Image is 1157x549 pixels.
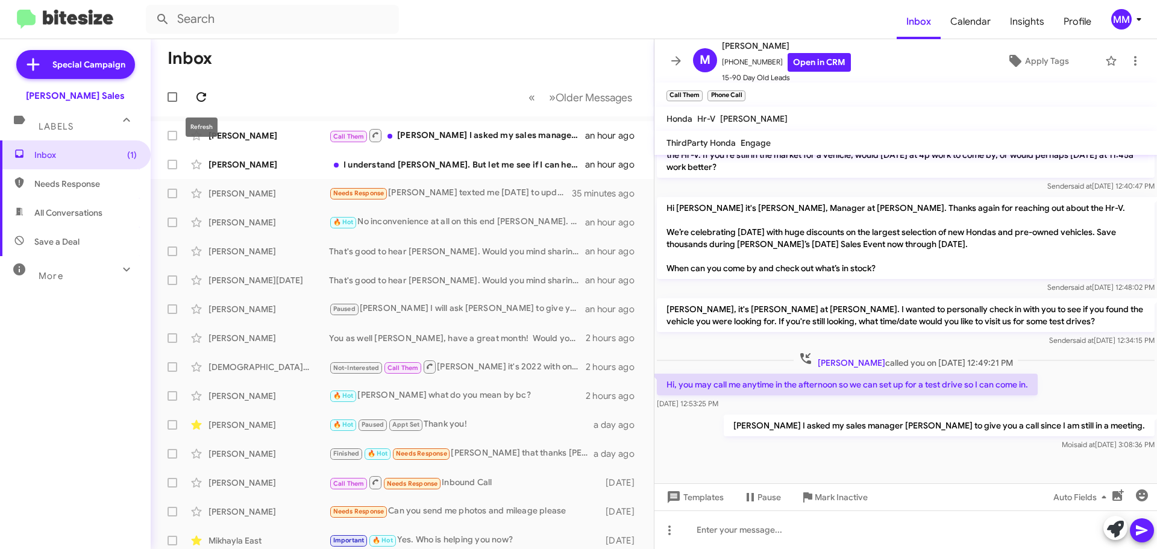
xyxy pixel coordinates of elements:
[329,302,585,316] div: [PERSON_NAME] I will ask [PERSON_NAME] to give you a call
[209,216,329,228] div: [PERSON_NAME]
[1073,336,1094,345] span: said at
[815,486,868,508] span: Mark Inactive
[1047,283,1155,292] span: Sender [DATE] 12:48:02 PM
[329,158,585,171] div: I understand [PERSON_NAME]. But let me see if I can help. First are you able to put more than 3k ...
[585,158,644,171] div: an hour ago
[329,274,585,286] div: That's good to hear [PERSON_NAME]. Would you mind sharing with me what stopped you from moving fo...
[585,245,644,257] div: an hour ago
[720,113,788,124] span: [PERSON_NAME]
[329,504,600,518] div: Can you send me photos and mileage please
[209,303,329,315] div: [PERSON_NAME]
[127,149,137,161] span: (1)
[791,486,877,508] button: Mark Inactive
[186,118,218,137] div: Refresh
[666,113,692,124] span: Honda
[585,130,644,142] div: an hour ago
[528,90,535,105] span: «
[329,128,585,143] div: [PERSON_NAME] I asked my sales manager [PERSON_NAME] to give you a call since I am still in a mee...
[333,189,384,197] span: Needs Response
[586,361,644,373] div: 2 hours ago
[333,133,365,140] span: Call Them
[897,4,941,39] a: Inbox
[333,392,354,400] span: 🔥 Hot
[707,90,745,101] small: Phone Call
[1071,181,1092,190] span: said at
[333,218,354,226] span: 🔥 Hot
[329,447,594,460] div: [PERSON_NAME] that thanks [PERSON_NAME].
[329,186,572,200] div: [PERSON_NAME] texted me [DATE] to update me on the situation but I decided to explore other options
[209,361,329,373] div: [DEMOGRAPHIC_DATA][PERSON_NAME]
[666,137,736,148] span: ThirdParty Honda
[600,477,644,489] div: [DATE]
[542,85,639,110] button: Next
[657,197,1155,279] p: Hi [PERSON_NAME] it's [PERSON_NAME], Manager at [PERSON_NAME]. Thanks again for reaching out abou...
[333,480,365,488] span: Call Them
[941,4,1000,39] a: Calendar
[209,477,329,489] div: [PERSON_NAME]
[333,536,365,544] span: Important
[209,419,329,431] div: [PERSON_NAME]
[794,351,1018,369] span: called you on [DATE] 12:49:21 PM
[1049,336,1155,345] span: Sender [DATE] 12:34:15 PM
[556,91,632,104] span: Older Messages
[396,450,447,457] span: Needs Response
[1111,9,1132,30] div: MM
[724,415,1155,436] p: [PERSON_NAME] I asked my sales manager [PERSON_NAME] to give you a call since I am still in a mee...
[52,58,125,71] span: Special Campaign
[594,419,644,431] div: a day ago
[818,357,885,368] span: [PERSON_NAME]
[1054,4,1101,39] a: Profile
[741,137,771,148] span: Engage
[26,90,125,102] div: [PERSON_NAME] Sales
[168,49,212,68] h1: Inbox
[329,533,600,547] div: Yes. Who is helping you now?
[697,113,715,124] span: Hr-V
[600,535,644,547] div: [DATE]
[549,90,556,105] span: »
[209,274,329,286] div: [PERSON_NAME][DATE]
[16,50,135,79] a: Special Campaign
[1074,440,1095,449] span: said at
[329,418,594,431] div: Thank you!
[654,486,733,508] button: Templates
[657,399,718,408] span: [DATE] 12:53:25 PM
[657,298,1155,332] p: [PERSON_NAME], it's [PERSON_NAME] at [PERSON_NAME]. I wanted to personally check in with you to s...
[387,480,438,488] span: Needs Response
[362,421,384,428] span: Paused
[722,53,851,72] span: [PHONE_NUMBER]
[209,158,329,171] div: [PERSON_NAME]
[586,390,644,402] div: 2 hours ago
[209,130,329,142] div: [PERSON_NAME]
[209,535,329,547] div: Mikhayla East
[387,364,419,372] span: Call Them
[333,305,356,313] span: Paused
[585,216,644,228] div: an hour ago
[209,332,329,344] div: [PERSON_NAME]
[329,475,600,490] div: Inbound Call
[34,236,80,248] span: Save a Deal
[329,332,586,344] div: You as well [PERSON_NAME], have a great month! Would you mind telling me what stopping you from m...
[146,5,399,34] input: Search
[521,85,542,110] button: Previous
[722,39,851,53] span: [PERSON_NAME]
[333,507,384,515] span: Needs Response
[664,486,724,508] span: Templates
[1071,283,1092,292] span: said at
[594,448,644,460] div: a day ago
[392,421,420,428] span: Appt Set
[1000,4,1054,39] a: Insights
[1053,486,1111,508] span: Auto Fields
[34,207,102,219] span: All Conversations
[34,149,137,161] span: Inbox
[333,421,354,428] span: 🔥 Hot
[1025,50,1069,72] span: Apply Tags
[372,536,393,544] span: 🔥 Hot
[700,51,710,70] span: M
[34,178,137,190] span: Needs Response
[1044,486,1121,508] button: Auto Fields
[209,390,329,402] div: [PERSON_NAME]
